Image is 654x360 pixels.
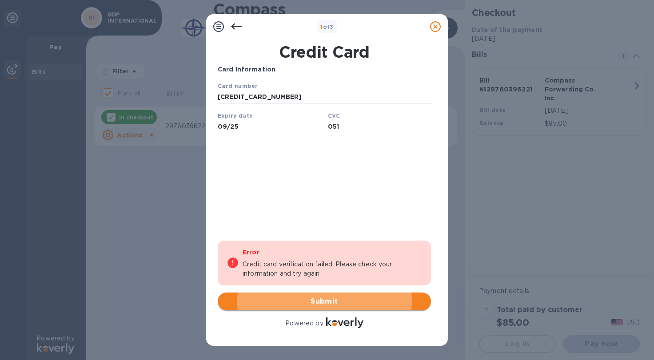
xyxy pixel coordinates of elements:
button: Submit [218,293,431,310]
span: Submit [225,296,424,307]
b: Error [243,249,259,256]
b: Card Information [218,66,275,73]
iframe: Your browser does not support iframes [218,81,431,136]
b: of 3 [320,24,334,30]
h1: Credit Card [214,43,435,61]
span: 1 [320,24,323,30]
p: Powered by [285,319,323,328]
p: Credit card verification failed. Please check your information and try again. [243,260,422,278]
img: Logo [326,317,363,328]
